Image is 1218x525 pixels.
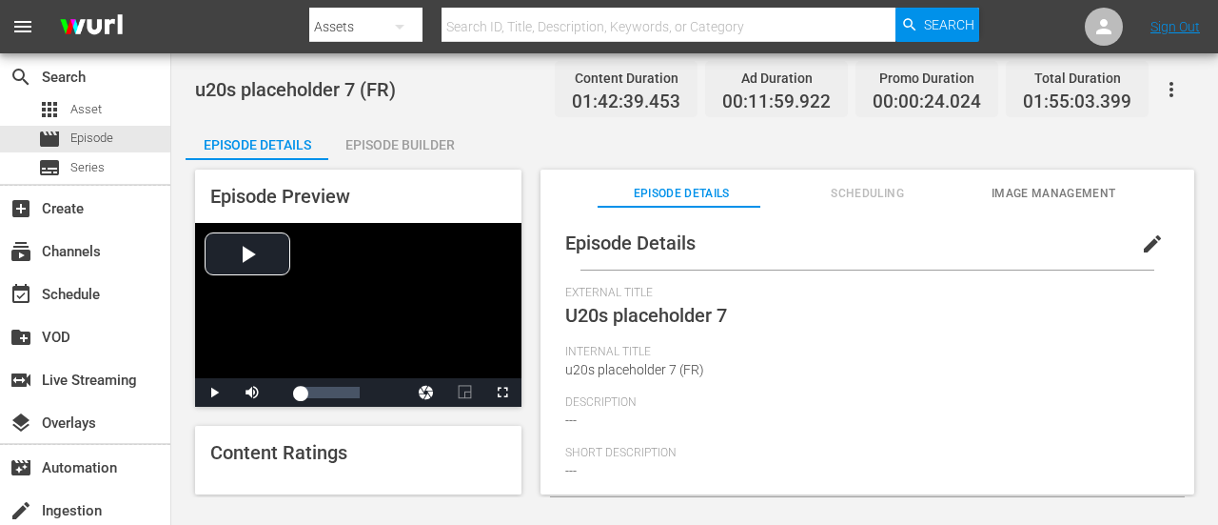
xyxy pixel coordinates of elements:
[873,65,981,91] div: Promo Duration
[565,286,1160,301] span: External Title
[572,91,680,113] span: 01:42:39.453
[333,479,471,525] th: Rating
[195,479,333,525] th: Type
[565,345,1160,360] span: Internal Title
[233,378,271,407] button: Mute
[46,5,137,50] img: ans4CAIJ8jUAAAAAAAAAAAAAAAAAAAAAAAAgQb4GAAAAAAAAAAAAAAAAAAAAAAAAJMjXAAAAAAAAAAAAAAAAAAAAAAAAgAT5G...
[195,78,396,101] span: u20s placeholder 7 (FR)
[10,66,32,89] span: Search
[10,412,32,434] span: Overlays
[565,232,696,254] span: Episode Details
[328,122,471,168] div: Episode Builder
[565,362,704,377] span: u20s placeholder 7 (FR)
[10,369,32,392] span: Live Streaming
[407,378,445,407] button: Jump To Time
[722,91,831,113] span: 00:11:59.922
[1023,91,1131,113] span: 01:55:03.399
[10,456,32,479] span: Automation
[483,378,521,407] button: Fullscreen
[10,283,32,306] span: Schedule
[38,98,61,121] span: Asset
[565,446,1160,461] span: Short Description
[300,387,360,398] div: Progress Bar
[10,240,32,263] span: Channels
[10,197,32,220] span: Create
[10,499,32,522] span: Ingestion
[722,65,831,91] div: Ad Duration
[11,15,34,38] span: menu
[186,122,328,160] button: Episode Details
[1141,232,1164,255] span: edit
[38,128,61,151] span: Episode
[38,156,61,179] span: Series
[565,304,727,327] span: U20s placeholder 7
[873,91,981,113] span: 00:00:24.024
[924,8,974,42] span: Search
[70,129,113,148] span: Episode
[70,100,102,119] span: Asset
[1130,221,1175,267] button: edit
[210,441,347,464] span: Content Ratings
[328,122,471,160] button: Episode Builder
[784,184,952,204] span: Scheduling
[445,378,483,407] button: Picture-in-Picture
[70,158,105,177] span: Series
[598,184,765,204] span: Episode Details
[565,463,577,478] span: ---
[565,413,577,428] span: ---
[970,184,1137,204] span: Image Management
[195,223,521,407] div: Video Player
[895,8,979,42] button: Search
[1023,65,1131,91] div: Total Duration
[186,122,328,168] div: Episode Details
[210,185,350,208] span: Episode Preview
[195,378,233,407] button: Play
[565,395,1160,411] span: Description
[572,65,680,91] div: Content Duration
[1150,19,1200,34] a: Sign Out
[10,326,32,349] span: VOD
